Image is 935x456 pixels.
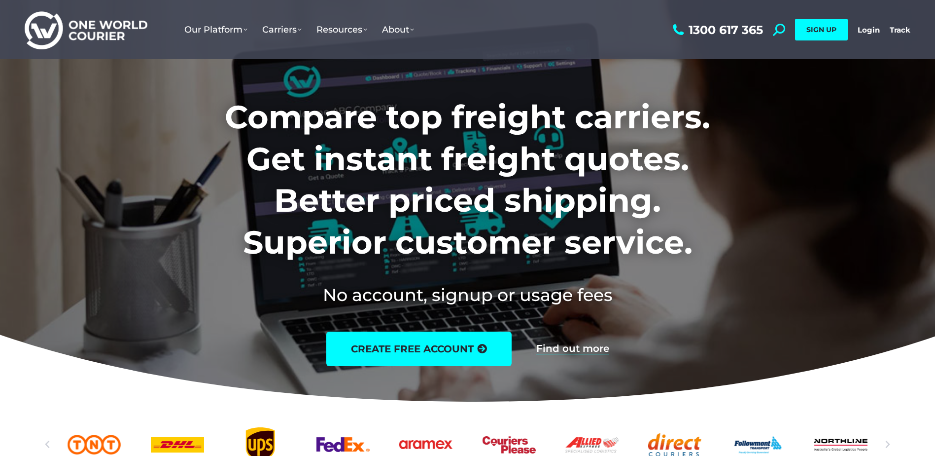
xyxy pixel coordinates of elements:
a: SIGN UP [795,19,848,40]
span: Carriers [262,24,302,35]
a: Track [890,25,910,35]
span: Resources [316,24,367,35]
a: 1300 617 365 [670,24,763,36]
a: About [375,14,421,45]
h2: No account, signup or usage fees [160,283,775,307]
h1: Compare top freight carriers. Get instant freight quotes. Better priced shipping. Superior custom... [160,96,775,263]
img: One World Courier [25,10,147,50]
a: Carriers [255,14,309,45]
span: Our Platform [184,24,247,35]
span: About [382,24,414,35]
a: Login [858,25,880,35]
a: create free account [326,332,512,366]
a: Find out more [536,343,609,354]
span: SIGN UP [806,25,836,34]
a: Our Platform [177,14,255,45]
a: Resources [309,14,375,45]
